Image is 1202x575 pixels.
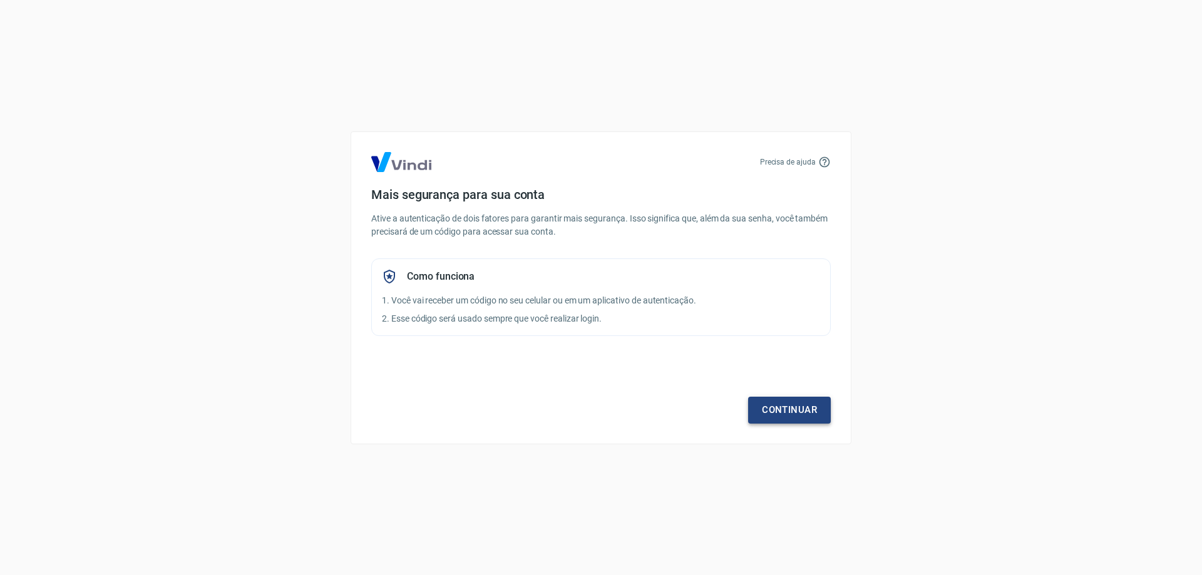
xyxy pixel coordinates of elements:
[382,312,820,325] p: 2. Esse código será usado sempre que você realizar login.
[371,152,431,172] img: Logo Vind
[760,156,816,168] p: Precisa de ajuda
[371,212,831,238] p: Ative a autenticação de dois fatores para garantir mais segurança. Isso significa que, além da su...
[407,270,475,283] h5: Como funciona
[382,294,820,307] p: 1. Você vai receber um código no seu celular ou em um aplicativo de autenticação.
[371,187,831,202] h4: Mais segurança para sua conta
[748,397,831,423] a: Continuar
